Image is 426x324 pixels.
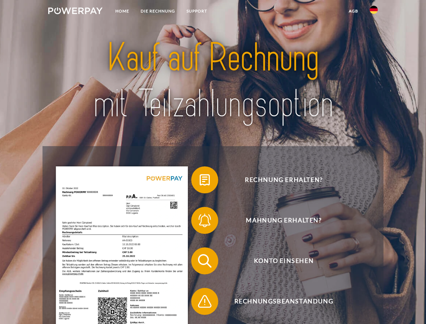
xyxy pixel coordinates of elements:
img: de [370,6,378,14]
button: Rechnungsbeanstandung [191,288,367,315]
img: logo-powerpay-white.svg [48,7,103,14]
a: DIE RECHNUNG [135,5,181,17]
img: title-powerpay_de.svg [64,32,362,129]
img: qb_bell.svg [196,212,213,229]
span: Rechnungsbeanstandung [201,288,366,315]
img: qb_bill.svg [196,171,213,188]
span: Konto einsehen [201,247,366,274]
a: Home [110,5,135,17]
button: Rechnung erhalten? [191,166,367,193]
img: qb_search.svg [196,252,213,269]
img: qb_warning.svg [196,293,213,310]
a: agb [343,5,364,17]
a: SUPPORT [181,5,213,17]
button: Mahnung erhalten? [191,207,367,234]
button: Konto einsehen [191,247,367,274]
span: Rechnung erhalten? [201,166,366,193]
span: Mahnung erhalten? [201,207,366,234]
